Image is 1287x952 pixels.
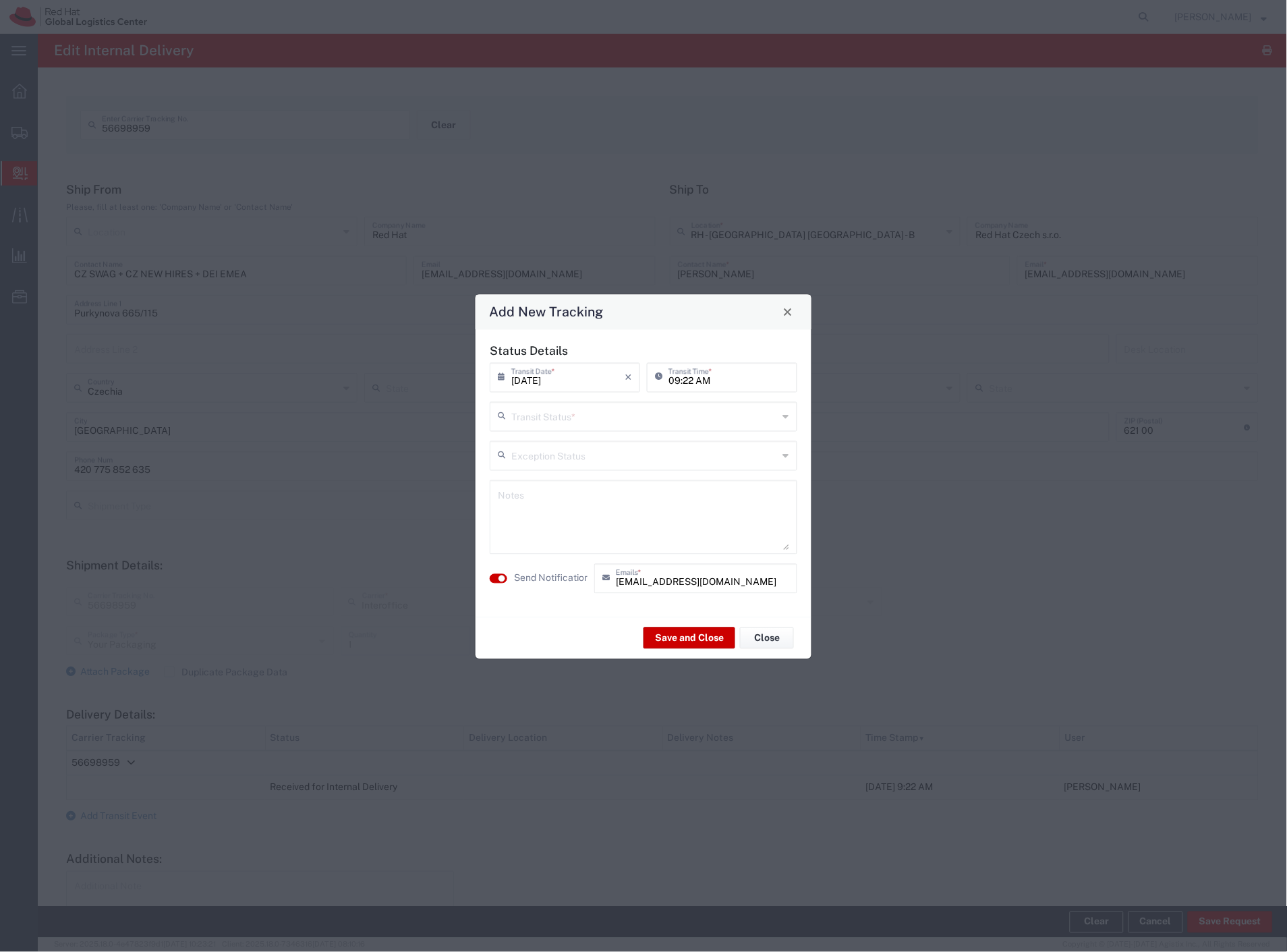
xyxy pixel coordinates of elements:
h5: Status Details [490,343,797,358]
agx-label: Send Notification [514,571,588,586]
button: Close [778,302,797,321]
button: Save and Close [643,627,735,649]
i: × [625,366,632,388]
label: Send Notification [514,571,590,586]
h4: Add New Tracking [490,302,604,322]
button: Close [740,627,794,649]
